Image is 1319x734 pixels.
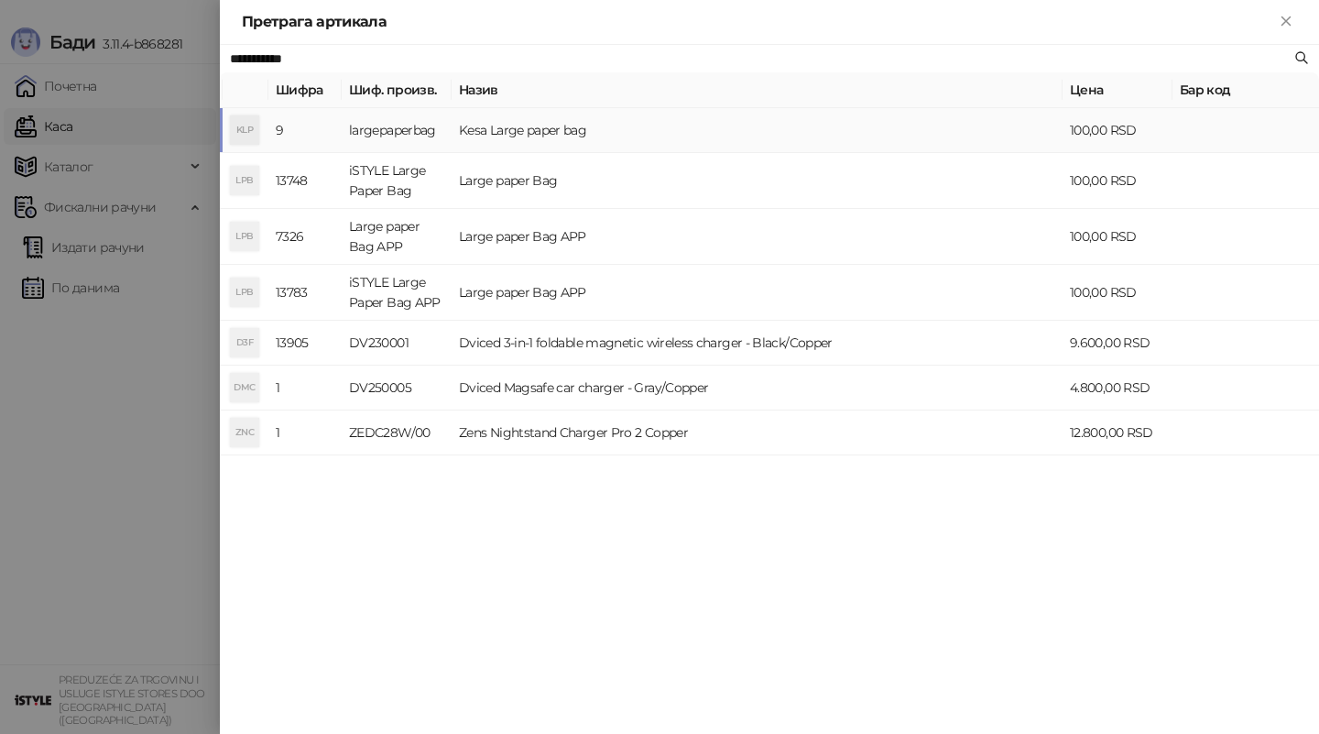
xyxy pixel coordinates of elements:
[1063,265,1172,321] td: 100,00 RSD
[342,153,452,209] td: iSTYLE Large Paper Bag
[452,209,1063,265] td: Large paper Bag APP
[452,72,1063,108] th: Назив
[452,265,1063,321] td: Large paper Bag APP
[1275,11,1297,33] button: Close
[452,321,1063,366] td: Dviced 3-in-1 foldable magnetic wireless charger - Black/Copper
[452,153,1063,209] td: Large paper Bag
[268,321,342,366] td: 13905
[342,411,452,455] td: ZEDC28W/00
[452,411,1063,455] td: Zens Nightstand Charger Pro 2 Copper
[1063,72,1172,108] th: Цена
[1063,366,1172,411] td: 4.800,00 RSD
[268,108,342,153] td: 9
[342,72,452,108] th: Шиф. произв.
[268,411,342,455] td: 1
[242,11,1275,33] div: Претрага артикала
[230,418,259,447] div: ZNC
[1063,209,1172,265] td: 100,00 RSD
[1172,72,1319,108] th: Бар код
[268,366,342,411] td: 1
[230,278,259,307] div: LPB
[452,366,1063,411] td: Dviced Magsafe car charger - Gray/Copper
[1063,153,1172,209] td: 100,00 RSD
[230,328,259,357] div: D3F
[342,209,452,265] td: Large paper Bag APP
[230,115,259,145] div: KLP
[1063,108,1172,153] td: 100,00 RSD
[268,209,342,265] td: 7326
[268,153,342,209] td: 13748
[230,373,259,402] div: DMC
[1063,411,1172,455] td: 12.800,00 RSD
[1063,321,1172,366] td: 9.600,00 RSD
[268,265,342,321] td: 13783
[268,72,342,108] th: Шифра
[342,321,452,366] td: DV230001
[342,366,452,411] td: DV250005
[342,265,452,321] td: iSTYLE Large Paper Bag APP
[230,222,259,251] div: LPB
[342,108,452,153] td: largepaperbag
[452,108,1063,153] td: Kesa Large paper bag
[230,166,259,195] div: LPB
